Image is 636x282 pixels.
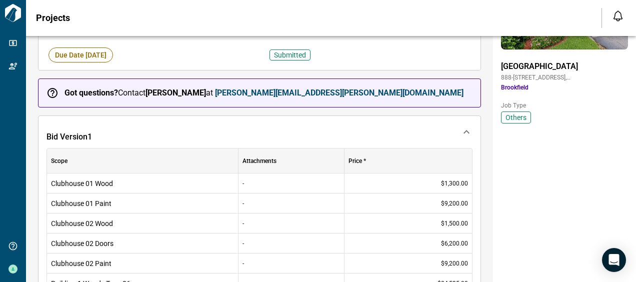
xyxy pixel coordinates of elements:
[51,178,234,188] span: Clubhouse 01 Wood
[51,238,234,248] span: Clubhouse 02 Doors
[36,13,70,23] span: Projects
[501,83,628,91] span: Brookfield
[48,47,113,62] span: Due Date [DATE]
[242,240,244,247] span: -
[215,88,463,97] a: [PERSON_NAME][EMAIL_ADDRESS][PERSON_NAME][DOMAIN_NAME]
[38,116,480,148] div: Bid Version1
[441,179,468,187] span: $1,300.00
[441,239,468,247] span: $6,200.00
[51,258,234,268] span: Clubhouse 02 Paint
[441,259,468,267] span: $9,200.00
[602,248,626,272] div: Open Intercom Messenger
[501,101,628,109] span: Job Type
[242,200,244,207] span: -
[242,180,244,187] span: -
[242,260,244,267] span: -
[441,219,468,227] span: $1,500.00
[501,61,628,71] span: [GEOGRAPHIC_DATA]
[505,112,526,122] span: Others
[441,199,468,207] span: $9,200.00
[242,157,276,165] span: Attachments
[145,88,206,97] strong: [PERSON_NAME]
[348,148,366,173] div: Price *
[47,148,238,173] div: Scope
[51,198,234,208] span: Clubhouse 01 Paint
[51,218,234,228] span: Clubhouse 02 Wood
[610,8,626,24] button: Open notification feed
[51,148,67,173] div: Scope
[344,148,472,173] div: Price *
[242,220,244,227] span: -
[46,132,92,142] span: Bid Version 1
[64,88,118,97] strong: Got questions?
[269,49,310,60] span: Submitted
[64,88,463,98] span: Contact at
[501,73,628,81] span: 888-[STREET_ADDRESS] , [GEOGRAPHIC_DATA] , FL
